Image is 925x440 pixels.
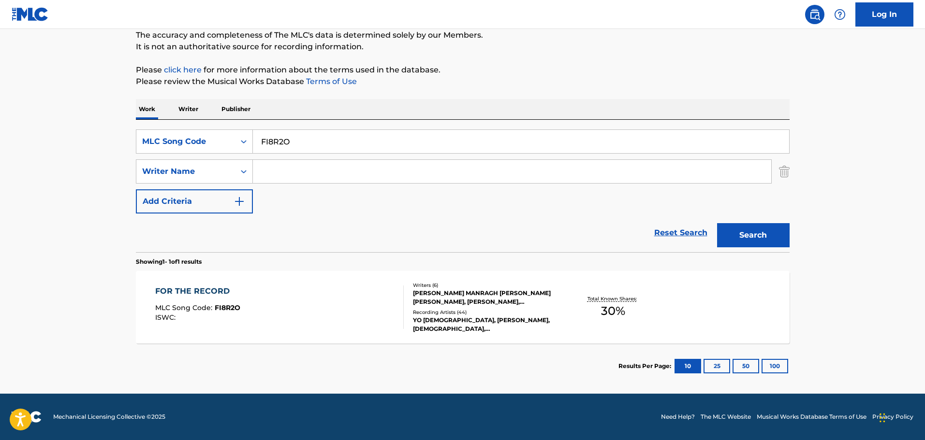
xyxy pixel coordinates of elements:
a: Need Help? [661,412,695,421]
button: Add Criteria [136,189,253,213]
button: 100 [762,359,788,373]
div: FOR THE RECORD [155,285,240,297]
span: 30 % [601,302,625,320]
span: MLC Song Code : [155,303,215,312]
a: FOR THE RECORDMLC Song Code:FI8R2OISWC:Writers (6)[PERSON_NAME] MANRAGH [PERSON_NAME] [PERSON_NAM... [136,271,790,343]
div: Writer Name [142,166,229,177]
p: The accuracy and completeness of The MLC's data is determined solely by our Members. [136,29,790,41]
img: search [809,9,821,20]
p: Results Per Page: [618,362,674,370]
div: Help [830,5,850,24]
img: logo [12,411,42,423]
p: Publisher [219,99,253,119]
a: Reset Search [649,222,712,243]
form: Search Form [136,129,790,252]
a: Privacy Policy [872,412,913,421]
p: Total Known Shares: [587,295,639,302]
img: Delete Criterion [779,159,790,184]
span: ISWC : [155,313,178,322]
p: Work [136,99,158,119]
a: Public Search [805,5,824,24]
button: 10 [675,359,701,373]
button: 25 [704,359,730,373]
div: MLC Song Code [142,136,229,147]
p: Please for more information about the terms used in the database. [136,64,790,76]
div: Recording Artists ( 44 ) [413,309,559,316]
img: MLC Logo [12,7,49,21]
img: 9d2ae6d4665cec9f34b9.svg [234,196,245,207]
span: FI8R2O [215,303,240,312]
div: Writers ( 6 ) [413,282,559,289]
div: YO [DEMOGRAPHIC_DATA], [PERSON_NAME], [DEMOGRAPHIC_DATA], [DEMOGRAPHIC_DATA], [DEMOGRAPHIC_DATA] [413,316,559,333]
a: Musical Works Database Terms of Use [757,412,866,421]
img: help [834,9,846,20]
p: Showing 1 - 1 of 1 results [136,257,202,266]
p: Writer [176,99,201,119]
a: The MLC Website [701,412,751,421]
button: 50 [733,359,759,373]
div: Drag [880,403,885,432]
button: Search [717,223,790,247]
a: Terms of Use [304,77,357,86]
a: click here [164,65,202,74]
p: It is not an authoritative source for recording information. [136,41,790,53]
a: Log In [855,2,913,27]
p: Please review the Musical Works Database [136,76,790,87]
div: [PERSON_NAME] MANRAGH [PERSON_NAME] [PERSON_NAME], [PERSON_NAME], [PERSON_NAME], INCONNU COMPOSIT... [413,289,559,306]
span: Mechanical Licensing Collective © 2025 [53,412,165,421]
iframe: Chat Widget [877,394,925,440]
